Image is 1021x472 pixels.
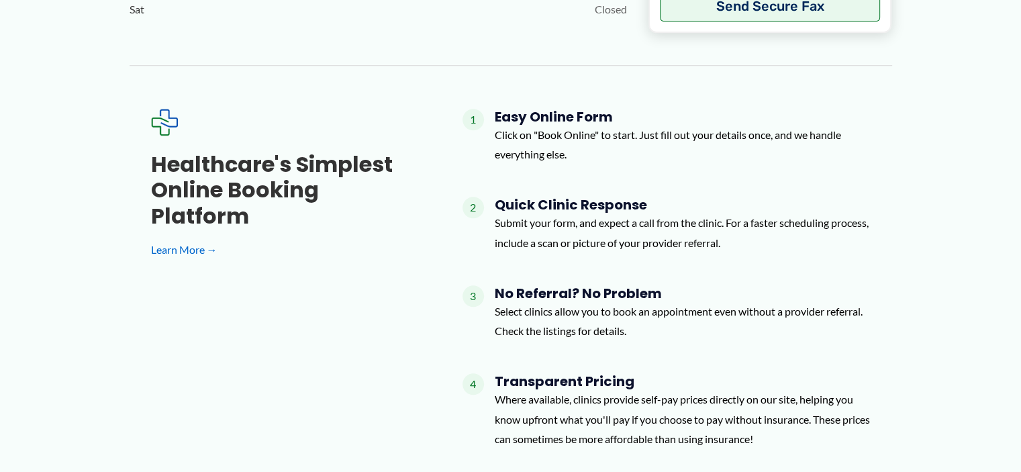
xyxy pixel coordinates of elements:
p: Click on "Book Online" to start. Just fill out your details once, and we handle everything else. [495,125,871,164]
h3: Healthcare's simplest online booking platform [151,152,420,229]
h4: No Referral? No Problem [495,285,871,301]
span: 2 [463,197,484,218]
h4: Quick Clinic Response [495,197,871,213]
span: 3 [463,285,484,307]
p: Select clinics allow you to book an appointment even without a provider referral. Check the listi... [495,301,871,341]
span: 1 [463,109,484,130]
p: Where available, clinics provide self-pay prices directly on our site, helping you know upfront w... [495,389,871,449]
h4: Easy Online Form [495,109,871,125]
a: Learn More → [151,240,420,260]
p: Submit your form, and expect a call from the clinic. For a faster scheduling process, include a s... [495,213,871,252]
img: Expected Healthcare Logo [151,109,178,136]
span: 4 [463,373,484,395]
h4: Transparent Pricing [495,373,871,389]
